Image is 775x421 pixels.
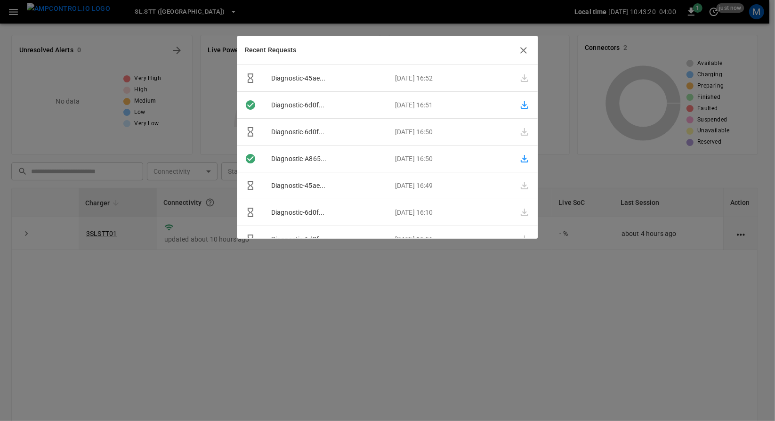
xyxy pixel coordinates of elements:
p: Diagnostic-6d0f... [264,127,387,137]
div: Requested [237,126,264,138]
p: [DATE] 16:10 [387,208,511,218]
p: Diagnostic-6d0f... [264,208,387,218]
h6: Recent Requests [245,45,297,56]
div: Requested [237,234,264,245]
p: Diagnostic-a865... [264,154,387,164]
p: Diagnostic-45ae... [264,181,387,191]
div: Requested [237,207,264,218]
p: [DATE] 16:49 [387,181,511,191]
p: Diagnostic-6d0f... [264,100,387,110]
p: [DATE] 16:50 [387,154,511,164]
div: Requested [237,180,264,191]
div: Available [237,99,264,111]
p: Diagnostic-6d0f... [264,235,387,244]
div: Requested [237,73,264,84]
p: [DATE] 15:56 [387,235,511,244]
p: [DATE] 16:52 [387,73,511,83]
p: [DATE] 16:51 [387,100,511,110]
p: [DATE] 16:50 [387,127,511,137]
div: Downloaded [237,153,264,164]
p: Diagnostic-45ae... [264,73,387,83]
